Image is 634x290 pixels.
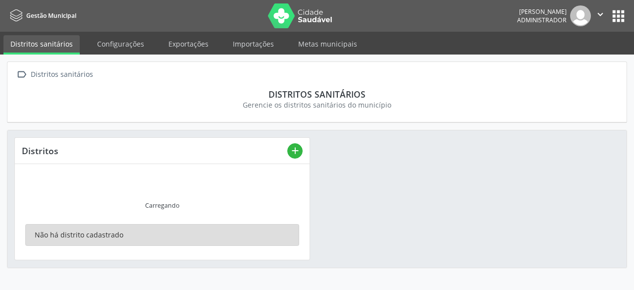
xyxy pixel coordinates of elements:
button: add [287,143,303,159]
button: apps [610,7,627,25]
i: add [290,145,301,156]
a: Exportações [161,35,215,53]
span: Gestão Municipal [26,11,76,20]
img: img [570,5,591,26]
span: Administrador [517,16,567,24]
div: Não há distrito cadastrado [25,224,299,246]
button:  [591,5,610,26]
div: Distritos sanitários [29,67,95,82]
div: Carregando [145,201,179,210]
i:  [595,9,606,20]
div: [PERSON_NAME] [517,7,567,16]
a: Metas municipais [291,35,364,53]
div: Distritos sanitários [21,89,613,100]
div: Gerencie os distritos sanitários do município [21,100,613,110]
a:  Distritos sanitários [14,67,95,82]
i:  [14,67,29,82]
div: Distritos [22,145,287,156]
a: Configurações [90,35,151,53]
a: Importações [226,35,281,53]
a: Distritos sanitários [3,35,80,55]
a: Gestão Municipal [7,7,76,24]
